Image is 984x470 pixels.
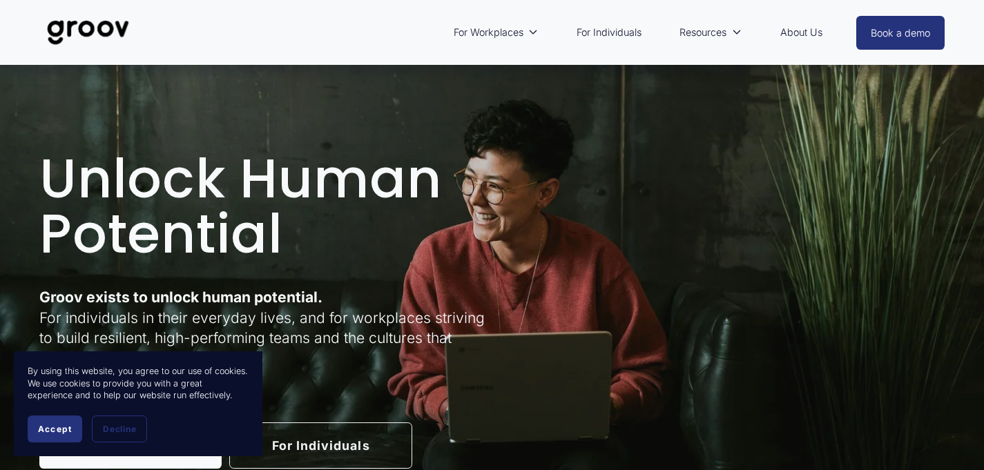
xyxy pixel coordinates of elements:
[39,288,322,306] strong: Groov exists to unlock human potential.
[39,152,488,262] h1: Unlock Human Potential
[856,16,945,50] a: Book a demo
[673,17,748,48] a: folder dropdown
[28,415,82,442] button: Accept
[229,422,412,469] a: For Individuals
[679,23,726,41] span: Resources
[447,17,545,48] a: folder dropdown
[773,17,829,48] a: About Us
[454,23,523,41] span: For Workplaces
[39,10,137,55] img: Groov | Unlock Human Potential at Work and in Life
[103,424,136,434] span: Decline
[38,424,72,434] span: Accept
[570,17,648,48] a: For Individuals
[28,365,249,402] p: By using this website, you agree to our use of cookies. We use cookies to provide you with a grea...
[14,351,262,456] section: Cookie banner
[39,287,488,369] p: For individuals in their everyday lives, and for workplaces striving to build resilient, high-per...
[92,415,147,442] button: Decline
